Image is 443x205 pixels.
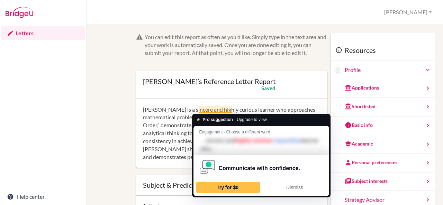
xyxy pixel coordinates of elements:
div: You can edit this report as often as you'd like. Simply type in the text area and your work is au... [145,33,328,57]
button: [PERSON_NAME] [381,6,435,19]
div: Academic [345,140,373,147]
div: [PERSON_NAME]’s Reference Letter Report [143,78,275,85]
img: Bridge-U [6,7,33,18]
a: Personal preferences [331,154,435,173]
img: Damini Dhakan [334,67,341,74]
a: Subject interests [331,173,435,191]
div: Applications [345,84,379,91]
div: Basic info [345,122,373,129]
a: Help center [1,190,85,204]
div: Subject interests [345,178,388,185]
a: Letters [1,26,85,40]
div: Subject & Predicted Grade [143,181,321,188]
div: Shortlisted [345,103,376,110]
a: Basic info [331,117,435,135]
a: Shortlisted [331,98,435,117]
textarea: To enrich screen reader interactions, please activate Accessibility in Grammarly extension settings [143,106,321,161]
div: Resources [331,40,435,61]
div: Personal preferences [345,159,397,166]
a: Academic [331,135,435,154]
a: Applications [331,79,435,98]
div: Saved [261,85,275,92]
a: Profile [345,66,431,74]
